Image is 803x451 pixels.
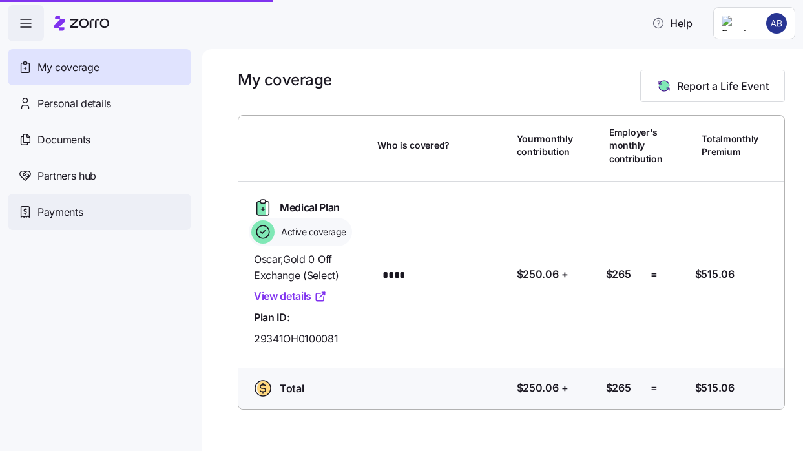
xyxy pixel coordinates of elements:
[8,158,191,194] a: Partners hub
[561,266,568,282] span: +
[254,309,289,326] span: Plan ID:
[8,121,191,158] a: Documents
[640,70,785,102] button: Report a Life Event
[606,266,631,282] span: $265
[37,96,111,112] span: Personal details
[8,194,191,230] a: Payments
[766,13,787,34] img: 4ea88503b392467ac832a7af8db086d9
[37,204,83,220] span: Payments
[8,85,191,121] a: Personal details
[651,266,658,282] span: =
[37,132,90,148] span: Documents
[606,380,631,396] span: $265
[8,49,191,85] a: My coverage
[561,380,568,396] span: +
[254,251,367,284] span: Oscar , Gold 0 Off Exchange (Select)
[37,168,96,184] span: Partners hub
[517,380,559,396] span: $250.06
[37,59,99,76] span: My coverage
[677,78,769,94] span: Report a Life Event
[277,226,346,238] span: Active coverage
[695,380,735,396] span: $515.06
[641,10,703,36] button: Help
[695,266,735,282] span: $515.06
[254,331,339,347] span: 29341OH0100081
[651,380,658,396] span: =
[652,16,693,31] span: Help
[517,132,573,159] span: Your monthly contribution
[377,139,450,152] span: Who is covered?
[702,132,758,159] span: Total monthly Premium
[254,288,327,304] a: View details
[609,126,663,165] span: Employer's monthly contribution
[280,200,340,216] span: Medical Plan
[280,381,304,397] span: Total
[517,266,559,282] span: $250.06
[238,70,332,90] h1: My coverage
[722,16,747,31] img: Employer logo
